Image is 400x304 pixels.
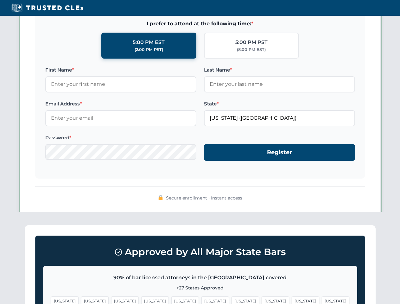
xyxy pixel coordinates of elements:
[133,38,165,47] div: 5:00 PM EST
[43,244,357,261] h3: Approved by All Major State Bars
[204,76,355,92] input: Enter your last name
[204,100,355,108] label: State
[204,144,355,161] button: Register
[45,134,196,142] label: Password
[10,3,85,13] img: Trusted CLEs
[204,66,355,74] label: Last Name
[204,110,355,126] input: Florida (FL)
[235,38,268,47] div: 5:00 PM PST
[237,47,266,53] div: (8:00 PM EST)
[45,66,196,74] label: First Name
[158,195,163,200] img: 🔒
[51,274,349,282] p: 90% of bar licensed attorneys in the [GEOGRAPHIC_DATA] covered
[166,194,242,201] span: Secure enrollment • Instant access
[45,20,355,28] span: I prefer to attend at the following time:
[45,110,196,126] input: Enter your email
[51,284,349,291] p: +27 States Approved
[45,100,196,108] label: Email Address
[135,47,163,53] div: (2:00 PM PST)
[45,76,196,92] input: Enter your first name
